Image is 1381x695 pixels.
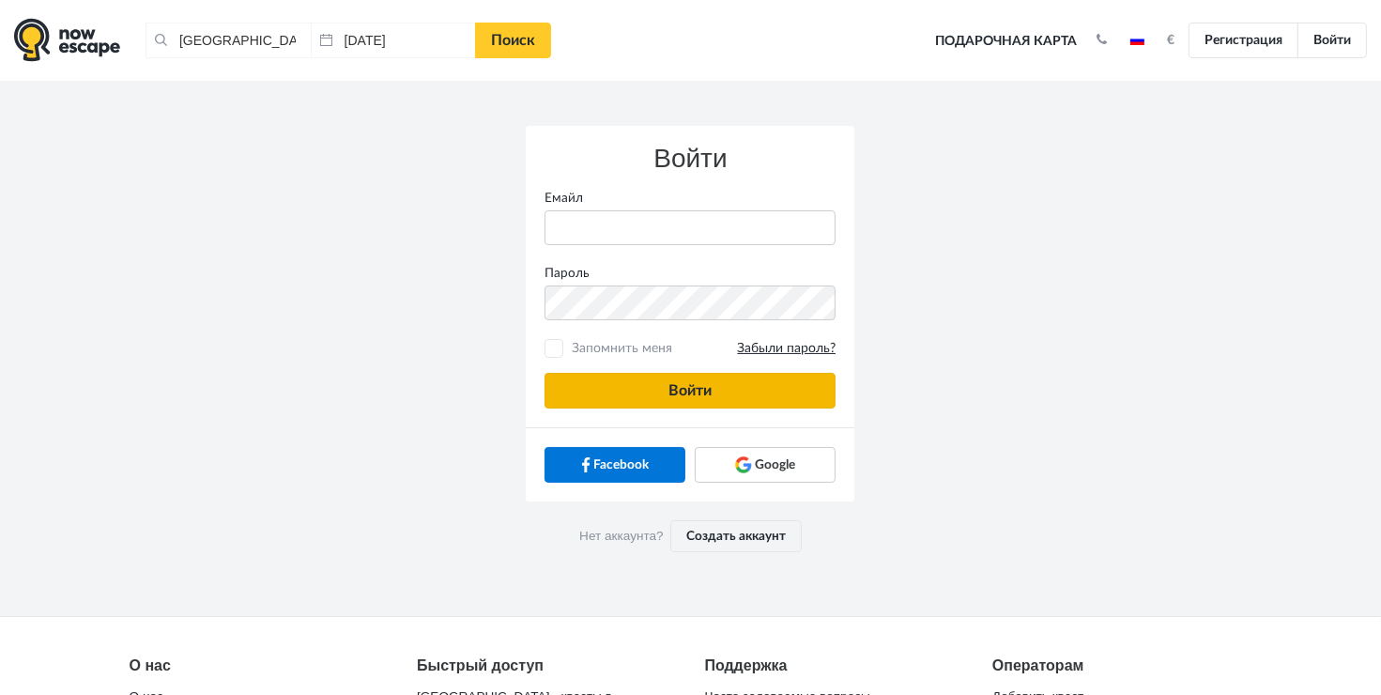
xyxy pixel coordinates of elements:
a: Войти [1297,23,1367,58]
a: Подарочная карта [928,21,1083,62]
div: Поддержка [704,655,963,677]
div: Быстрый доступ [417,655,676,677]
input: Запомнить меняЗабыли пароль? [548,343,560,355]
a: Забыли пароль? [737,340,836,358]
img: logo [14,18,120,62]
button: Войти [545,373,836,409]
strong: € [1168,34,1175,47]
a: Регистрация [1189,23,1298,58]
a: Создать аккаунт [670,520,802,552]
span: Google [755,456,795,474]
a: Facebook [545,447,685,483]
div: Операторам [992,655,1251,677]
img: ru.jpg [1130,36,1144,45]
a: Google [695,447,836,483]
h3: Войти [545,145,836,174]
label: Пароль [530,264,850,283]
span: Запомнить меня [567,339,836,358]
span: Facebook [593,456,649,474]
div: Нет аккаунта? [526,502,854,571]
a: Поиск [475,23,551,58]
button: € [1159,31,1185,50]
input: Дата [311,23,476,58]
label: Емайл [530,189,850,208]
input: Город или название квеста [146,23,311,58]
div: О нас [130,655,389,677]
